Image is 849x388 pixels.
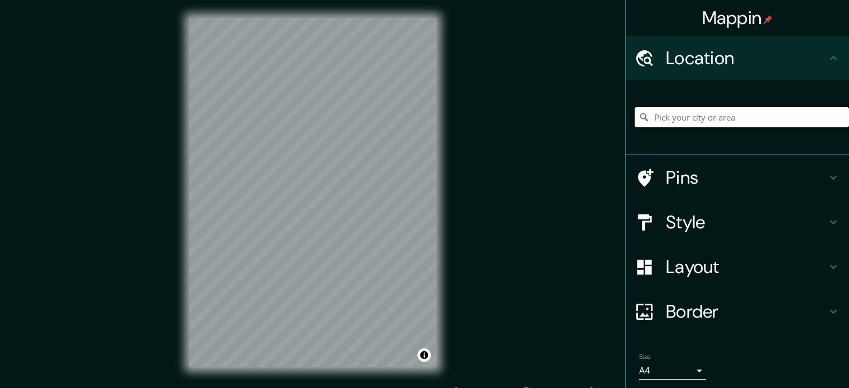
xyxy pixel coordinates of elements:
h4: Border [666,300,827,323]
div: Border [626,289,849,334]
label: Size [639,352,651,362]
img: pin-icon.png [764,15,773,24]
input: Pick your city or area [635,107,849,127]
h4: Mappin [702,7,773,29]
div: Location [626,36,849,80]
h4: Style [666,211,827,233]
div: Layout [626,245,849,289]
button: Toggle attribution [418,348,431,362]
h4: Location [666,47,827,69]
div: Pins [626,155,849,200]
h4: Pins [666,166,827,189]
canvas: Map [189,18,437,367]
h4: Layout [666,256,827,278]
div: Style [626,200,849,245]
div: A4 [639,362,706,380]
